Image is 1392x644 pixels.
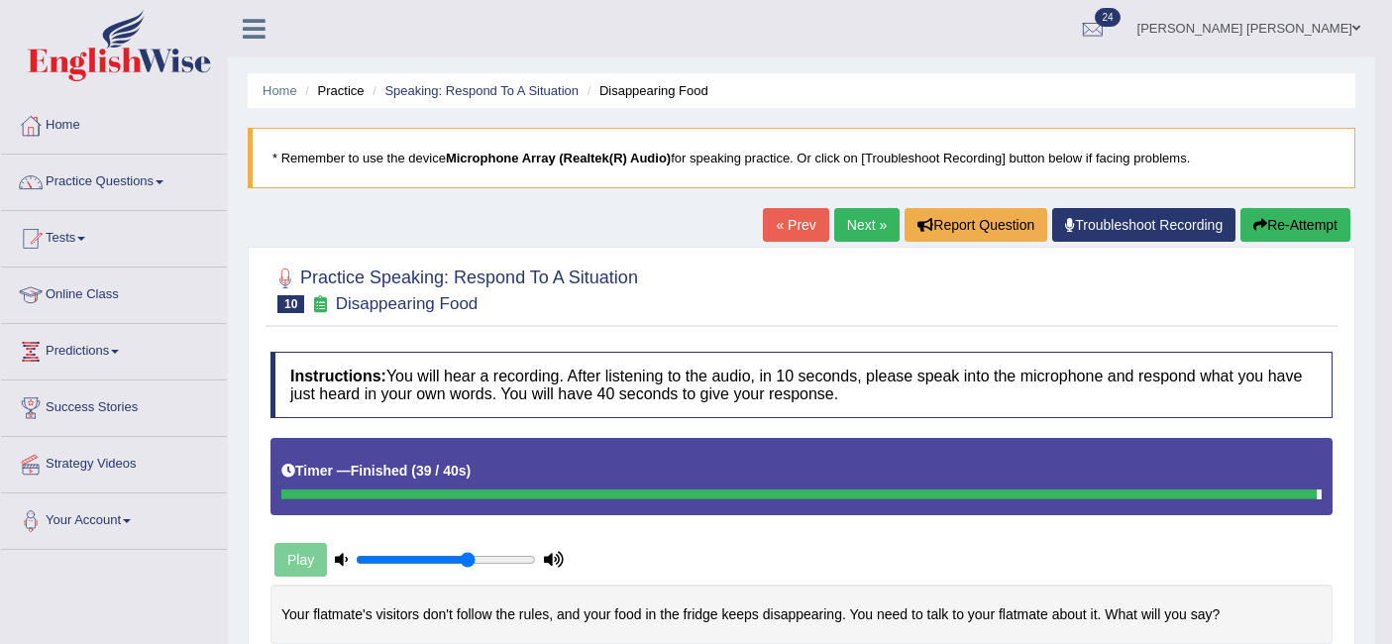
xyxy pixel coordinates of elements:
[1,211,227,261] a: Tests
[248,128,1355,188] blockquote: * Remember to use the device for speaking practice. Or click on [Troubleshoot Recording] button b...
[905,208,1047,242] button: Report Question
[309,295,330,314] small: Exam occurring question
[270,352,1333,418] h4: You will hear a recording. After listening to the audio, in 10 seconds, please speak into the mic...
[290,368,386,384] b: Instructions:
[1,268,227,317] a: Online Class
[1,380,227,430] a: Success Stories
[263,83,297,98] a: Home
[467,463,472,479] b: )
[336,294,479,313] small: Disappearing Food
[1052,208,1235,242] a: Troubleshoot Recording
[1,98,227,148] a: Home
[834,208,900,242] a: Next »
[446,151,671,165] b: Microphone Array (Realtek(R) Audio)
[281,464,471,479] h5: Timer —
[411,463,416,479] b: (
[763,208,828,242] a: « Prev
[351,463,408,479] b: Finished
[583,81,708,100] li: Disappearing Food
[1240,208,1350,242] button: Re-Attempt
[1,493,227,543] a: Your Account
[1,155,227,204] a: Practice Questions
[277,295,304,313] span: 10
[1,437,227,486] a: Strategy Videos
[1,324,227,374] a: Predictions
[416,463,467,479] b: 39 / 40s
[1095,8,1120,27] span: 24
[300,81,364,100] li: Practice
[384,83,579,98] a: Speaking: Respond To A Situation
[270,264,638,313] h2: Practice Speaking: Respond To A Situation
